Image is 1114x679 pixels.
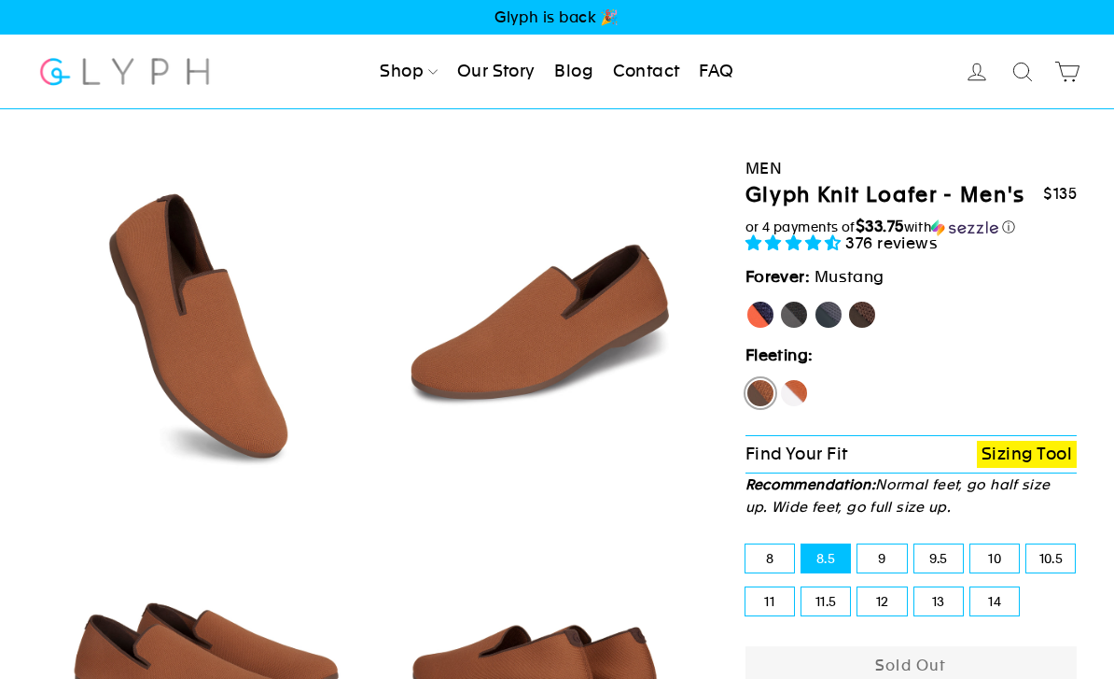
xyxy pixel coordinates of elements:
label: [PERSON_NAME] [745,300,775,330]
label: 11.5 [801,587,850,615]
label: 14 [970,587,1019,615]
strong: Forever: [745,267,811,286]
label: 10 [970,545,1019,573]
div: or 4 payments of with [745,218,1077,236]
a: Contact [606,51,688,92]
a: FAQ [691,51,741,92]
img: Sezzle [931,219,998,236]
label: 13 [914,587,963,615]
label: 12 [857,587,906,615]
span: $135 [1043,185,1077,203]
div: or 4 payments of$33.75withSezzle Click to learn more about Sezzle [745,218,1077,236]
a: Sizing Tool [977,441,1077,468]
label: Mustang [847,300,877,330]
span: Mustang [815,267,884,286]
span: Sold Out [875,657,947,674]
strong: Recommendation: [745,476,876,492]
img: Hawk [379,164,695,481]
span: 4.73 stars [745,233,846,252]
label: Hawk [745,378,775,408]
label: 8 [745,545,794,573]
label: Panther [779,300,809,330]
span: Find Your Fit [745,444,848,463]
a: Shop [372,51,445,92]
img: Glyph [37,47,212,96]
label: 9 [857,545,906,573]
div: Men [745,156,1077,181]
strong: Fleeting: [745,346,814,364]
img: Hawk [46,164,362,481]
label: 11 [745,587,794,615]
label: 9.5 [914,545,963,573]
a: Our Story [450,51,543,92]
span: $33.75 [856,217,904,235]
ul: Primary [372,51,741,92]
span: 376 reviews [845,233,938,252]
label: 10.5 [1026,545,1075,573]
label: Fox [779,378,809,408]
a: Blog [547,51,601,92]
label: 8.5 [801,545,850,573]
p: Normal feet, go half size up. Wide feet, go full size up. [745,474,1077,518]
h1: Glyph Knit Loafer - Men's [745,182,1025,209]
label: Rhino [814,300,843,330]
